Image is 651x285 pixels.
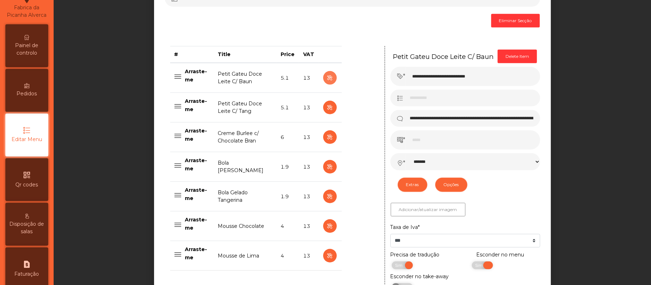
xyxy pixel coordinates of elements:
[435,177,468,192] button: Opções
[16,181,38,189] span: Qr codes
[213,241,276,271] td: Mousse de Lima
[7,220,46,235] span: Disposição de salas
[299,152,319,182] td: 13
[393,52,494,61] h5: Petit Gateu Doce Leite C/ Baun
[15,270,39,278] span: Faturação
[398,177,428,192] button: Extras
[299,122,319,152] td: 13
[391,261,409,269] span: Sim
[276,122,299,152] td: 6
[276,241,299,271] td: 4
[213,152,276,182] td: Bola [PERSON_NAME]
[276,93,299,122] td: 5.1
[213,63,276,93] td: Petit Gateu Doce Leite C/ Baun
[276,152,299,182] td: 1.9
[276,46,299,63] th: Price
[498,50,537,63] button: Delete Item
[213,182,276,211] td: Bola Gelado Tangerina
[7,42,46,57] span: Painel de controlo
[185,127,209,143] p: Arraste-me
[23,171,31,179] i: qr_code
[299,93,319,122] td: 13
[170,46,214,63] th: #
[276,63,299,93] td: 5.1
[476,251,524,259] label: Esconder no menu
[299,182,319,211] td: 13
[299,46,319,63] th: VAT
[185,97,209,113] p: Arraste-me
[276,211,299,241] td: 4
[17,90,37,97] span: Pedidos
[23,260,31,269] i: request_page
[213,211,276,241] td: Mousse Chocolate
[185,156,209,172] p: Arraste-me
[471,261,489,269] span: Sim
[299,211,319,241] td: 13
[390,224,420,231] label: Taxa de Iva*
[11,136,42,143] span: Editar Menu
[185,67,209,84] p: Arraste-me
[299,241,319,271] td: 13
[213,122,276,152] td: Creme Burlee c/ Chocolate Bran
[185,216,209,232] p: Arraste-me
[213,93,276,122] td: Petit Gateu Doce Leite C/ Tang
[390,251,440,259] label: Precisa de tradução
[276,182,299,211] td: 1.9
[185,186,209,202] p: Arraste-me
[491,14,540,27] button: Eliminar Secção
[299,63,319,93] td: 13
[213,46,276,63] th: Title
[391,203,465,216] button: Adicionar/atualizar imagem
[185,245,209,261] p: Arraste-me
[390,273,449,280] label: Esconder no take-away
